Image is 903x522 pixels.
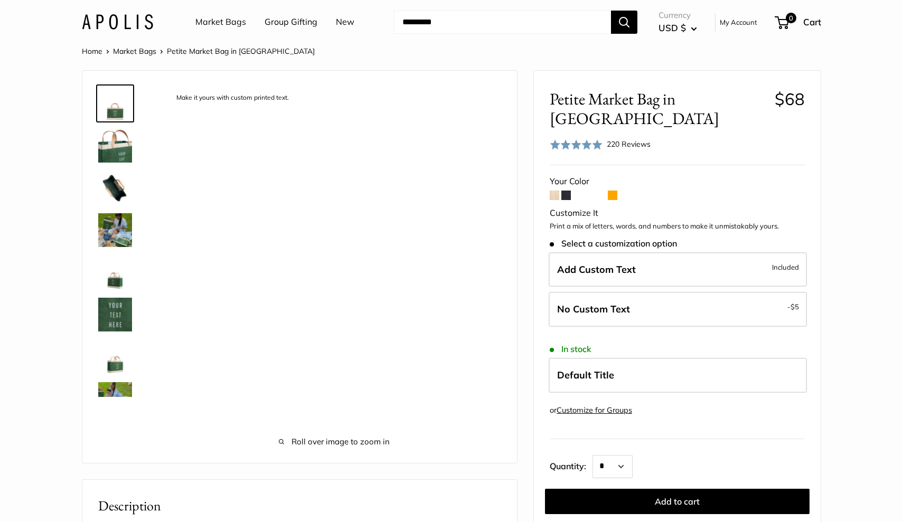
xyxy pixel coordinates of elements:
[96,169,134,207] a: description_Spacious inner area with room for everything. Plus water-resistant lining.
[96,127,134,165] a: description_Take it anywhere with easy-grip handles.
[607,139,651,149] span: 220 Reviews
[550,452,592,478] label: Quantity:
[786,13,796,23] span: 0
[550,403,632,417] div: or
[791,302,799,311] span: $5
[195,14,246,30] a: Market Bags
[550,239,677,249] span: Select a customization option
[96,296,134,334] a: description_Custom printed text with eco-friendly ink.
[113,46,156,56] a: Market Bags
[557,369,614,381] span: Default Title
[611,11,637,34] button: Search
[98,496,501,516] h2: Description
[549,358,807,393] label: Default Title
[98,213,132,247] img: Petite Market Bag in Field Green
[96,253,134,291] a: Petite Market Bag in Field Green
[98,298,132,331] img: description_Custom printed text with eco-friendly ink.
[336,14,354,30] a: New
[803,16,821,27] span: Cart
[545,489,810,514] button: Add to cart
[96,338,134,376] a: Petite Market Bag in Field Green
[98,255,132,289] img: Petite Market Bag in Field Green
[557,303,630,315] span: No Custom Text
[557,263,636,276] span: Add Custom Text
[550,89,767,128] span: Petite Market Bag in [GEOGRAPHIC_DATA]
[659,20,697,36] button: USD $
[98,87,132,120] img: description_Make it yours with custom printed text.
[96,211,134,249] a: Petite Market Bag in Field Green
[776,14,821,31] a: 0 Cart
[98,129,132,163] img: description_Take it anywhere with easy-grip handles.
[787,300,799,313] span: -
[720,16,757,29] a: My Account
[557,405,632,415] a: Customize for Groups
[82,14,153,30] img: Apolis
[82,46,102,56] a: Home
[550,174,805,189] div: Your Color
[659,22,686,33] span: USD $
[98,382,132,416] img: Petite Market Bag in Field Green
[82,44,315,58] nav: Breadcrumb
[98,340,132,374] img: Petite Market Bag in Field Green
[659,8,697,23] span: Currency
[98,171,132,205] img: description_Spacious inner area with room for everything. Plus water-resistant lining.
[550,221,805,232] p: Print a mix of letters, words, and numbers to make it unmistakably yours.
[550,205,805,221] div: Customize It
[96,380,134,418] a: Petite Market Bag in Field Green
[171,91,294,105] div: Make it yours with custom printed text.
[549,252,807,287] label: Add Custom Text
[265,14,317,30] a: Group Gifting
[167,434,501,449] span: Roll over image to zoom in
[772,261,799,273] span: Included
[394,11,611,34] input: Search...
[775,89,805,109] span: $68
[549,292,807,327] label: Leave Blank
[550,344,591,354] span: In stock
[167,46,315,56] span: Petite Market Bag in [GEOGRAPHIC_DATA]
[96,84,134,122] a: description_Make it yours with custom printed text.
